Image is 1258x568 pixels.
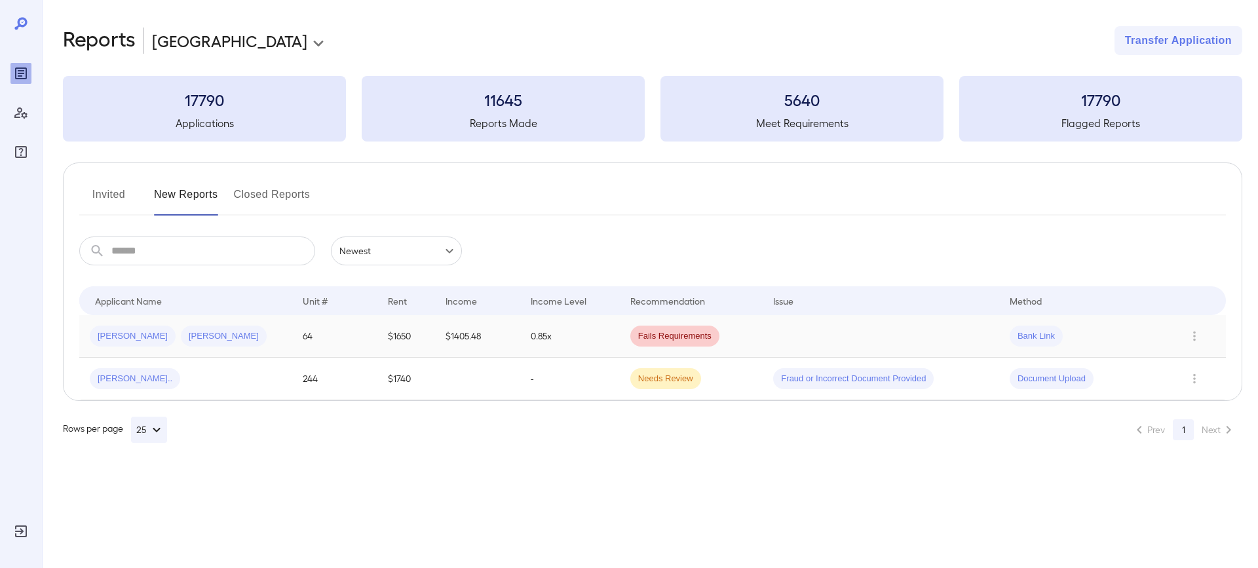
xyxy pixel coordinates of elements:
[388,293,409,309] div: Rent
[660,115,943,131] h5: Meet Requirements
[531,293,586,309] div: Income Level
[773,373,934,385] span: Fraud or Incorrect Document Provided
[520,315,620,358] td: 0.85x
[79,184,138,216] button: Invited
[90,373,180,385] span: [PERSON_NAME]..
[1115,26,1242,55] button: Transfer Application
[154,184,218,216] button: New Reports
[10,142,31,162] div: FAQ
[63,26,136,55] h2: Reports
[1010,373,1094,385] span: Document Upload
[959,89,1242,110] h3: 17790
[1173,419,1194,440] button: page 1
[131,417,167,443] button: 25
[1184,368,1205,389] button: Row Actions
[303,293,328,309] div: Unit #
[520,358,620,400] td: -
[63,76,1242,142] summary: 17790Applications11645Reports Made5640Meet Requirements17790Flagged Reports
[63,89,346,110] h3: 17790
[90,330,176,343] span: [PERSON_NAME]
[1184,326,1205,347] button: Row Actions
[377,358,434,400] td: $1740
[660,89,943,110] h3: 5640
[1010,293,1042,309] div: Method
[773,293,794,309] div: Issue
[630,293,705,309] div: Recommendation
[292,315,377,358] td: 64
[435,315,520,358] td: $1405.48
[10,521,31,542] div: Log Out
[10,63,31,84] div: Reports
[630,330,719,343] span: Fails Requirements
[63,115,346,131] h5: Applications
[446,293,477,309] div: Income
[630,373,701,385] span: Needs Review
[1126,419,1242,440] nav: pagination navigation
[1010,330,1063,343] span: Bank Link
[234,184,311,216] button: Closed Reports
[63,417,167,443] div: Rows per page
[362,89,645,110] h3: 11645
[292,358,377,400] td: 244
[362,115,645,131] h5: Reports Made
[95,293,162,309] div: Applicant Name
[152,30,307,51] p: [GEOGRAPHIC_DATA]
[331,237,462,265] div: Newest
[959,115,1242,131] h5: Flagged Reports
[181,330,267,343] span: [PERSON_NAME]
[377,315,434,358] td: $1650
[10,102,31,123] div: Manage Users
